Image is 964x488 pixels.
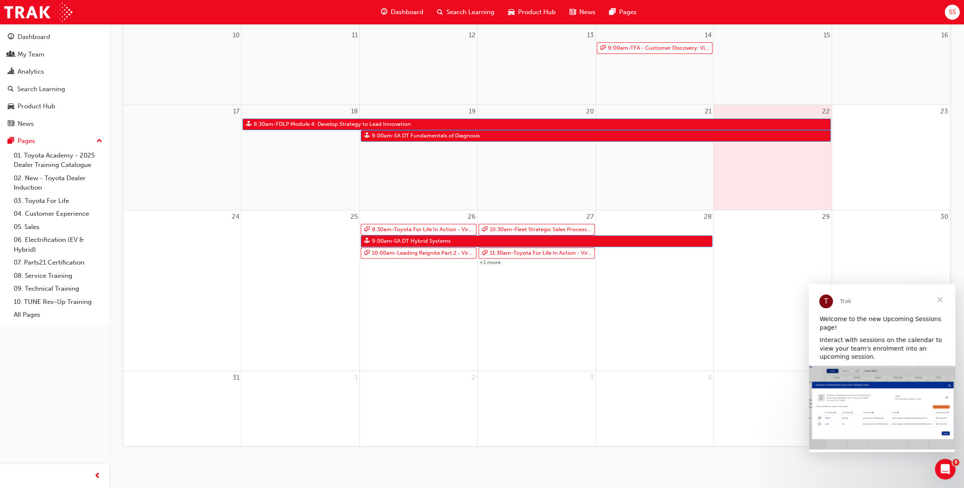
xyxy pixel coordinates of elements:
a: August 25, 2025 [349,210,359,223]
span: sessionType_FACE_TO_FACE-icon [364,131,370,141]
a: 06. Electrification (EV & Hybrid) [10,233,106,256]
span: Product Hub [518,7,556,17]
a: 04. Customer Experience [10,207,106,220]
img: Trak [4,3,72,22]
td: August 10, 2025 [123,28,242,104]
div: Pages [18,136,35,146]
a: August 11, 2025 [350,29,359,42]
td: August 16, 2025 [832,28,950,104]
a: Dashboard [3,29,106,45]
a: Analytics [3,64,106,80]
td: August 15, 2025 [714,28,832,104]
a: August 21, 2025 [703,105,713,118]
td: August 21, 2025 [596,104,714,210]
span: 9:00am - SA DT Fundamentals of Diagnosis [371,131,480,141]
a: August 26, 2025 [466,210,477,223]
div: Product Hub [18,101,55,111]
span: Pages [619,7,637,17]
a: August 12, 2025 [467,29,477,42]
a: August 28, 2025 [702,210,713,223]
td: August 30, 2025 [832,210,950,371]
span: sessionType_ONLINE_URL-icon [600,43,606,54]
td: August 26, 2025 [359,210,478,371]
a: August 18, 2025 [349,105,359,118]
span: 9:00am - TFA - Customer Discovery: Virtual Skill Building Course - [GEOGRAPHIC_DATA]/NT ONLY [608,43,711,54]
span: SS [949,7,955,17]
span: 11:30am - Toyota For Life In Action - Virtual Classroom [489,248,593,259]
a: August 19, 2025 [467,105,477,118]
span: prev-icon [94,471,101,482]
div: News [18,119,34,129]
span: guage-icon [381,7,387,18]
span: 9:00am - SA DT Hybrid Systems [371,236,451,247]
span: news-icon [8,120,14,128]
span: 8:30am - Toyota For Life In Action - Virtual Classroom [371,224,475,235]
a: August 31, 2025 [231,371,241,384]
span: pages-icon [609,7,616,18]
td: August 23, 2025 [832,104,950,210]
span: pages-icon [8,137,14,145]
span: guage-icon [8,33,14,41]
a: August 10, 2025 [231,29,241,42]
a: September 1, 2025 [353,371,359,384]
span: sessionType_FACE_TO_FACE-icon [246,119,251,130]
td: August 17, 2025 [123,104,242,210]
a: August 20, 2025 [584,105,596,118]
button: Pages [3,133,106,149]
div: Search Learning [17,84,65,94]
span: search-icon [437,7,443,18]
a: September 4, 2025 [706,371,713,384]
td: August 12, 2025 [359,28,478,104]
td: August 20, 2025 [478,104,596,210]
span: car-icon [8,103,14,110]
span: News [579,7,596,17]
a: August 16, 2025 [940,29,950,42]
span: 10:30am - Fleet Strategic Sales Process - Advanced [489,224,593,235]
div: Dashboard [18,32,50,42]
span: Dashboard [391,7,423,17]
a: Search Learning [3,81,106,97]
span: search-icon [8,86,14,93]
a: 05. Sales [10,220,106,234]
span: sessionType_ONLINE_URL-icon [364,248,370,259]
a: All Pages [10,308,106,321]
td: August 28, 2025 [596,210,714,371]
span: sessionType_FACE_TO_FACE-icon [364,236,370,247]
td: August 31, 2025 [123,371,242,446]
a: car-iconProduct Hub [501,3,563,21]
a: search-iconSearch Learning [430,3,501,21]
td: August 14, 2025 [596,28,714,104]
a: Product Hub [3,98,106,114]
button: DashboardMy TeamAnalyticsSearch LearningProduct HubNews [3,27,106,133]
a: 08. Service Training [10,269,106,283]
a: 01. Toyota Academy - 2025 Dealer Training Catalogue [10,149,106,172]
iframe: Intercom live chat [935,459,955,479]
a: August 22, 2025 [820,105,832,118]
td: August 18, 2025 [242,104,360,210]
a: pages-iconPages [602,3,644,21]
td: August 13, 2025 [478,28,596,104]
td: August 29, 2025 [714,210,832,371]
iframe: Intercom live chat message [809,284,955,452]
td: September 5, 2025 [714,371,832,446]
a: news-iconNews [563,3,602,21]
a: August 24, 2025 [230,210,241,223]
button: SS [945,5,960,20]
td: August 27, 2025 [478,210,596,371]
a: August 27, 2025 [585,210,596,223]
span: up-icon [96,136,102,147]
span: sessionType_ONLINE_URL-icon [364,224,370,235]
a: My Team [3,47,106,62]
a: August 30, 2025 [939,210,950,223]
span: 8:30am - FDLP Module 4: Develop Strategy to Lead Innovation [253,119,411,130]
a: guage-iconDashboard [374,3,430,21]
a: 03. Toyota For Life [10,194,106,208]
a: 10. TUNE Rev-Up Training [10,295,106,309]
a: 02. New - Toyota Dealer Induction [10,172,106,194]
a: News [3,116,106,132]
td: September 2, 2025 [359,371,478,446]
a: August 15, 2025 [822,29,832,42]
